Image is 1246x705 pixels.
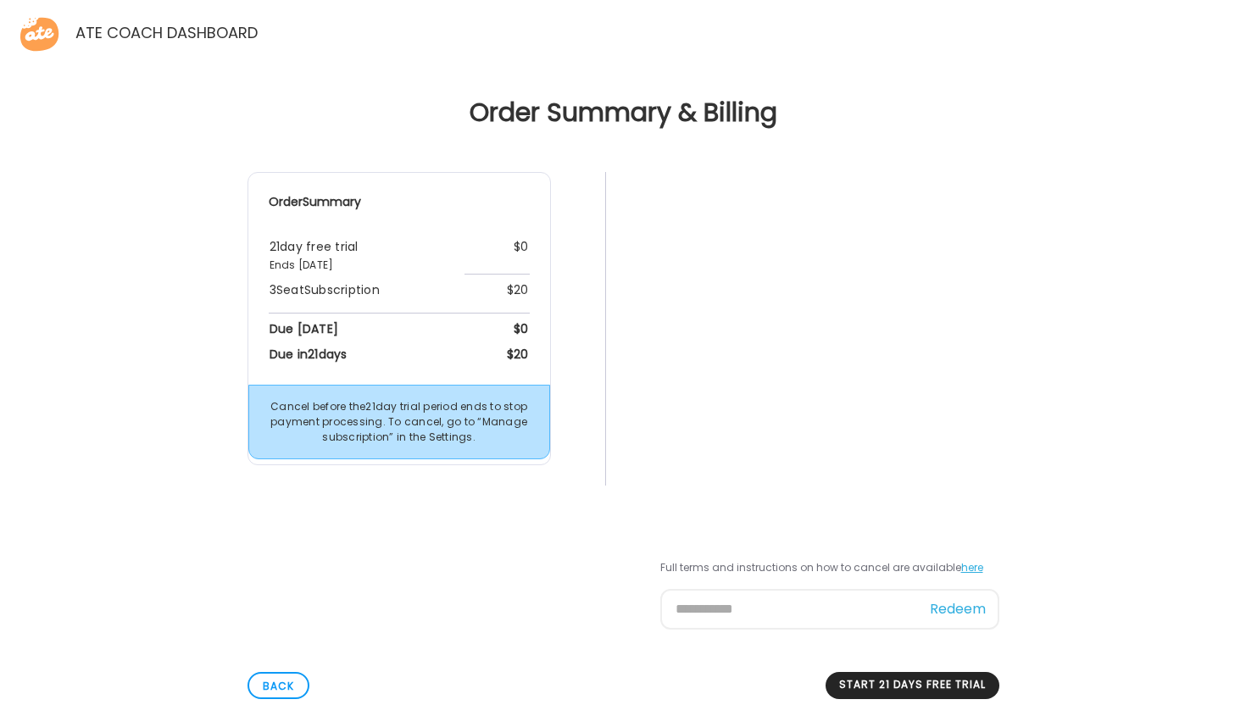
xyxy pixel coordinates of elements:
[269,193,530,211] h3: Summary
[248,672,309,699] div: Back
[365,399,375,414] span: 21
[507,346,529,363] span: $20
[961,560,983,575] a: here
[514,320,529,337] span: $0
[657,169,1003,563] iframe: Secure payment input frame
[270,320,339,337] b: Due [DATE]
[62,14,260,48] span: Ate Coach Dashboard
[248,385,550,459] div: Cancel before the day trial period ends to stop payment processing. To cancel, go to “Manage subs...
[269,231,464,275] td: day free trial
[14,97,1232,128] h1: Order Summary & Billing
[660,560,999,575] p: Full terms and instructions on how to cancel are available
[464,231,530,275] td: $0
[826,672,999,699] div: Start 21 days free trial
[930,599,986,619] div: Redeem
[270,238,281,255] span: 21
[507,281,529,298] span: $20
[269,193,303,210] span: Order
[270,281,276,298] span: 3
[270,258,334,272] span: Ends [DATE]
[270,346,348,363] b: Due in days
[269,275,464,314] td: Seat Subscription
[308,346,319,363] span: 21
